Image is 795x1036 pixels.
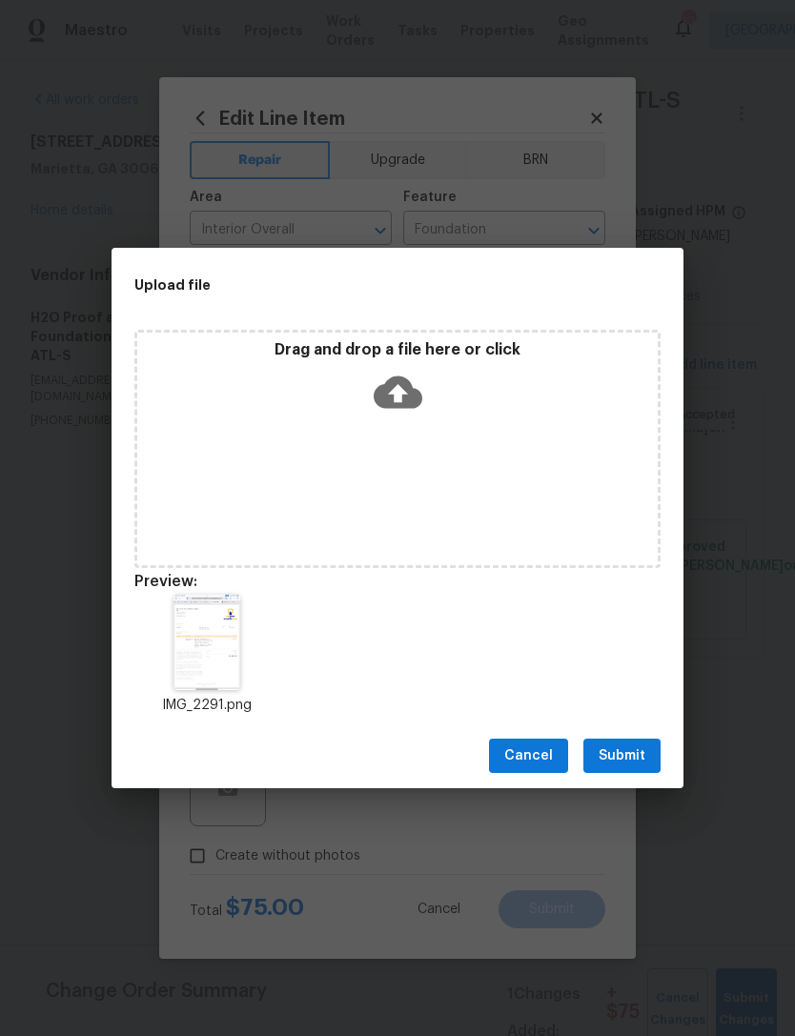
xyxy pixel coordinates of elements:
[583,739,661,774] button: Submit
[489,739,568,774] button: Cancel
[173,595,240,690] img: A22sS3i5nBVxAAAAAElFTkSuQmCC
[134,274,575,295] h2: Upload file
[599,744,645,768] span: Submit
[137,340,658,360] p: Drag and drop a file here or click
[504,744,553,768] span: Cancel
[134,696,279,716] p: IMG_2291.png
